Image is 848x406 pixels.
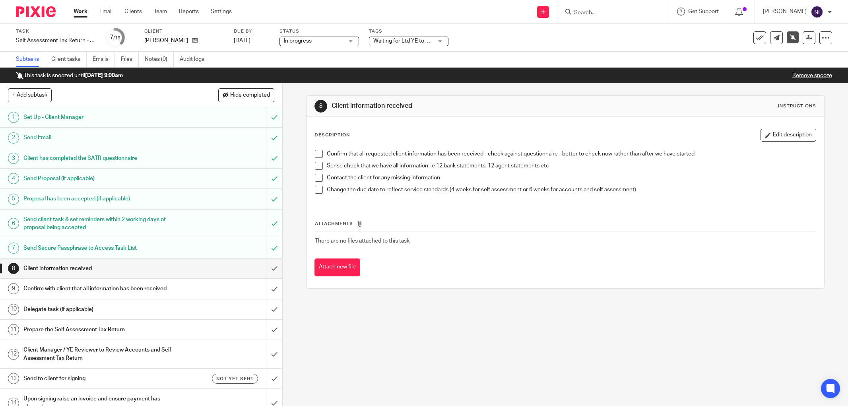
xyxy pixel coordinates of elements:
[23,242,180,254] h1: Send Secure Passphrase to Access Task List
[8,173,19,184] div: 4
[279,28,359,35] label: Status
[23,193,180,205] h1: Proposal has been accepted (if applicable)
[16,72,123,80] p: This task is snoozed until
[124,8,142,16] a: Clients
[8,283,19,294] div: 9
[144,37,188,45] p: [PERSON_NAME]
[51,52,87,67] a: Client tasks
[110,33,120,42] div: 7
[23,373,180,385] h1: Send to client for signing
[8,263,19,274] div: 8
[230,92,270,99] span: Hide completed
[284,38,312,44] span: In progress
[23,303,180,315] h1: Delegate task (if applicable)
[93,52,115,67] a: Emails
[23,324,180,336] h1: Prepare the Self Assessment Tax Return
[332,102,582,110] h1: Client information received
[23,132,180,144] h1: Send Email
[180,52,210,67] a: Audit logs
[8,349,19,360] div: 12
[327,150,816,158] p: Confirm that all requested client information has been received - check against questionnaire - b...
[327,162,816,170] p: Sense check that we have all information i.e 12 bank statements, 12 agent statements etc
[8,324,19,335] div: 11
[145,52,174,67] a: Notes (0)
[113,36,120,40] small: /19
[573,10,645,17] input: Search
[8,153,19,164] div: 3
[8,194,19,205] div: 5
[23,283,180,295] h1: Confirm with client that all information has been received
[234,38,250,43] span: [DATE]
[121,52,139,67] a: Files
[23,152,180,164] h1: Client has completed the SATR questionnaire
[154,8,167,16] a: Team
[16,6,56,17] img: Pixie
[218,88,274,102] button: Hide completed
[761,129,816,142] button: Edit description
[144,28,224,35] label: Client
[8,243,19,254] div: 7
[8,218,19,229] div: 6
[23,214,180,234] h1: Send client task & set reminders within 2 working days of proposal being accepted
[314,100,327,113] div: 8
[74,8,87,16] a: Work
[99,8,113,16] a: Email
[8,88,52,102] button: + Add subtask
[234,28,270,35] label: Due by
[23,262,180,274] h1: Client information received
[85,73,123,78] b: [DATE] 9:00am
[811,6,823,18] img: svg%3E
[216,375,254,382] span: Not yet sent
[315,238,411,244] span: There are no files attached to this task.
[16,37,95,45] div: Self Assessment Tax Return - 2024-2025
[16,37,95,45] div: Self Assessment Tax Return - [DATE]-[DATE]
[327,174,816,182] p: Contact the client for any missing information
[23,111,180,123] h1: Set Up - Client Manager
[778,103,816,109] div: Instructions
[8,132,19,144] div: 2
[8,112,19,123] div: 1
[314,258,360,276] button: Attach new file
[16,28,95,35] label: Task
[16,52,45,67] a: Subtasks
[327,186,816,194] p: Change the due date to reflect service standards (4 weeks for self assessment or 6 weeks for acco...
[369,28,448,35] label: Tags
[179,8,199,16] a: Reports
[373,38,460,44] span: Waiting for Ltd YE to be completed
[315,221,353,226] span: Attachments
[314,132,350,138] p: Description
[23,344,180,364] h1: Client Manager / YE Reviewer to Review Accounts and Self Assessment Tax Return
[792,73,832,78] a: Remove snooze
[8,304,19,315] div: 10
[211,8,232,16] a: Settings
[688,9,719,14] span: Get Support
[8,373,19,384] div: 13
[763,8,807,16] p: [PERSON_NAME]
[23,173,180,185] h1: Send Proposal (if applicable)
